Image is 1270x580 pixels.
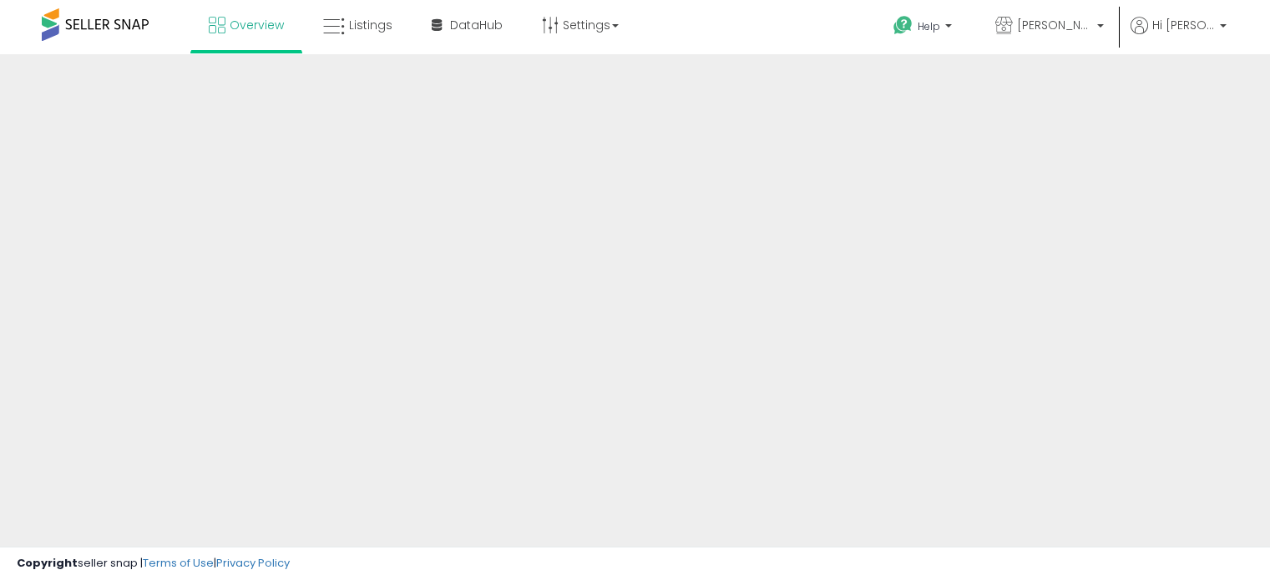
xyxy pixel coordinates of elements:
strong: Copyright [17,555,78,571]
span: DataHub [450,17,503,33]
span: Listings [349,17,392,33]
a: Terms of Use [143,555,214,571]
span: [PERSON_NAME] [1017,17,1092,33]
div: seller snap | | [17,556,290,572]
a: Privacy Policy [216,555,290,571]
span: Help [918,19,940,33]
a: Help [880,3,969,54]
span: Hi [PERSON_NAME] [1152,17,1215,33]
a: Hi [PERSON_NAME] [1131,17,1227,54]
span: Overview [230,17,284,33]
i: Get Help [893,15,913,36]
